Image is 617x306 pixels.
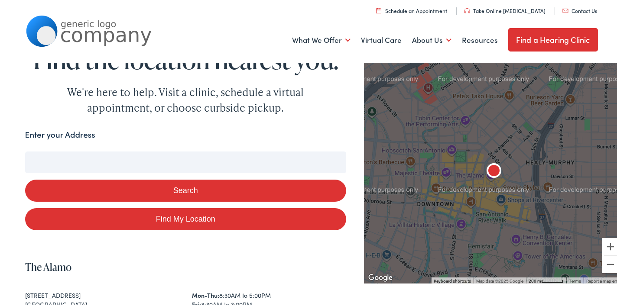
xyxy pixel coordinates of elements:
a: Resources [462,23,498,55]
img: utility icon [562,7,568,11]
strong: Mon-Thu: [192,289,219,298]
a: The Alamo [25,258,71,272]
a: Take Online [MEDICAL_DATA] [464,5,546,13]
a: Open this area in Google Maps (opens a new window) [366,271,395,282]
button: Map Scale: 200 m per 48 pixels [526,276,566,282]
div: We're here to help. Visit a clinic, schedule a virtual appointment, or choose curbside pickup. [47,83,324,114]
a: Contact Us [562,5,598,13]
img: Google [366,271,395,282]
button: Keyboard shortcuts [434,277,471,283]
input: Enter your address or zip code [25,150,346,171]
img: utility icon [464,6,470,12]
a: Find My Location [25,206,346,229]
a: Terms (opens in new tab) [569,277,581,282]
a: What We Offer [292,23,351,55]
button: Search [25,178,346,200]
a: About Us [412,23,451,55]
label: Enter your Address [25,127,95,139]
span: Map data ©2025 Google [476,277,523,282]
a: Schedule an Appointment [376,5,448,13]
h1: Find the location nearest you. [25,43,346,72]
a: Find a Hearing Clinic [508,26,598,50]
img: utility icon [376,6,381,12]
span: 200 m [529,277,541,282]
div: [STREET_ADDRESS] [25,289,179,298]
a: Virtual Care [361,23,402,55]
div: The Alamo [484,160,504,180]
